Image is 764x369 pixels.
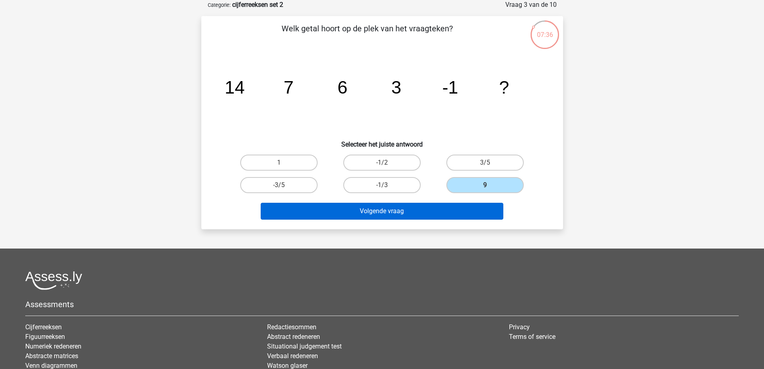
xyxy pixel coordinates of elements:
a: Figuurreeksen [25,333,65,340]
strong: cijferreeksen set 2 [232,1,283,8]
a: Numeriek redeneren [25,342,81,350]
a: Cijferreeksen [25,323,62,331]
label: 1 [240,155,318,171]
label: -1/2 [343,155,421,171]
tspan: 7 [284,77,294,97]
p: Welk getal hoort op de plek van het vraagteken? [214,22,520,47]
a: Situational judgement test [267,342,342,350]
label: 9 [446,177,524,193]
tspan: 3 [391,77,401,97]
button: Volgende vraag [261,203,503,220]
tspan: ? [499,77,509,97]
img: Assessly logo [25,271,82,290]
small: Categorie: [208,2,231,8]
a: Abstract redeneren [267,333,320,340]
a: Privacy [509,323,530,331]
h6: Selecteer het juiste antwoord [214,134,550,148]
label: -3/5 [240,177,318,193]
a: Verbaal redeneren [267,352,318,360]
tspan: 14 [225,77,245,97]
label: 3/5 [446,155,524,171]
h5: Assessments [25,300,739,309]
label: -1/3 [343,177,421,193]
div: 07:36 [530,20,560,40]
a: Terms of service [509,333,555,340]
a: Redactiesommen [267,323,316,331]
tspan: -1 [442,77,458,97]
a: Abstracte matrices [25,352,78,360]
tspan: 6 [337,77,347,97]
